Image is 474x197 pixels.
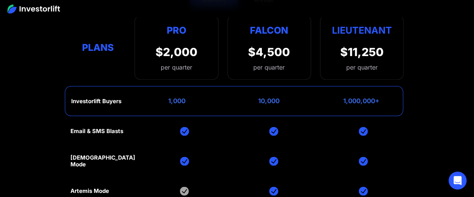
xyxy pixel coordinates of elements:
div: Pro [156,23,197,38]
div: 1,000 [168,97,185,105]
div: Plans [70,40,126,55]
div: Open Intercom Messenger [449,172,467,190]
div: per quarter [346,63,377,72]
div: $2,000 [156,45,197,59]
div: 10,000 [258,97,280,105]
div: Email & SMS Blasts [70,128,123,135]
div: Falcon [250,23,288,38]
div: 1,000,000+ [343,97,379,105]
div: Artemis Mode [70,188,109,194]
div: [DEMOGRAPHIC_DATA] Mode [70,154,135,168]
strong: Lieutenant [332,25,392,36]
div: per quarter [156,63,197,72]
div: Investorlift Buyers [71,98,121,105]
div: per quarter [253,63,285,72]
div: $11,250 [340,45,383,59]
div: $4,500 [248,45,290,59]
